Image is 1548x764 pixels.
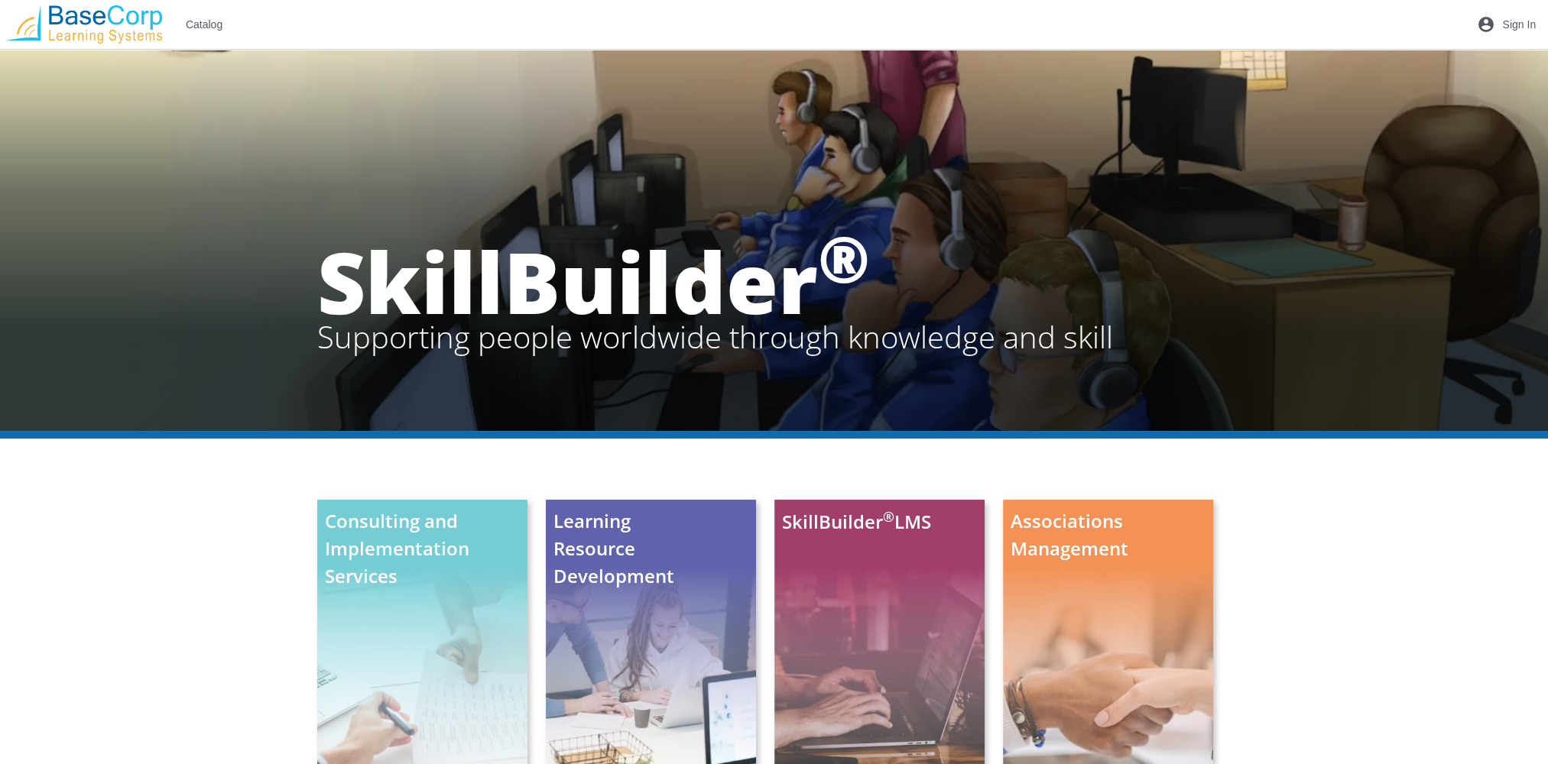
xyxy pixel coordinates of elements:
[1502,11,1536,38] span: Sign In
[317,243,1113,354] h1: SkillBuilder
[186,11,222,38] span: Catalog
[317,500,531,597] p: Consulting and Implementation Services
[317,319,1113,354] small: Supporting people worldwide through knowledge and skill
[818,215,870,301] sup: ®
[546,500,756,597] p: Learning Resource Development
[782,508,931,536] a: SkillBuilder LMS
[883,507,894,526] sup: ®
[1003,500,1213,570] p: Associations Management
[1477,15,1495,34] mat-icon: account_circle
